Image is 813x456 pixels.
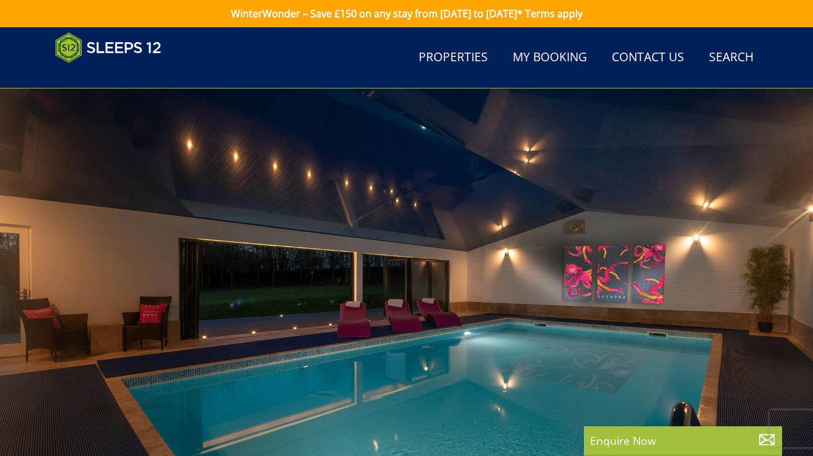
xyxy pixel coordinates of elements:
[55,32,162,63] img: Sleeps 12
[607,44,689,72] a: Contact Us
[704,44,759,72] a: Search
[414,44,493,72] a: Properties
[590,432,776,449] p: Enquire Now
[508,44,592,72] a: My Booking
[49,71,179,81] iframe: Customer reviews powered by Trustpilot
